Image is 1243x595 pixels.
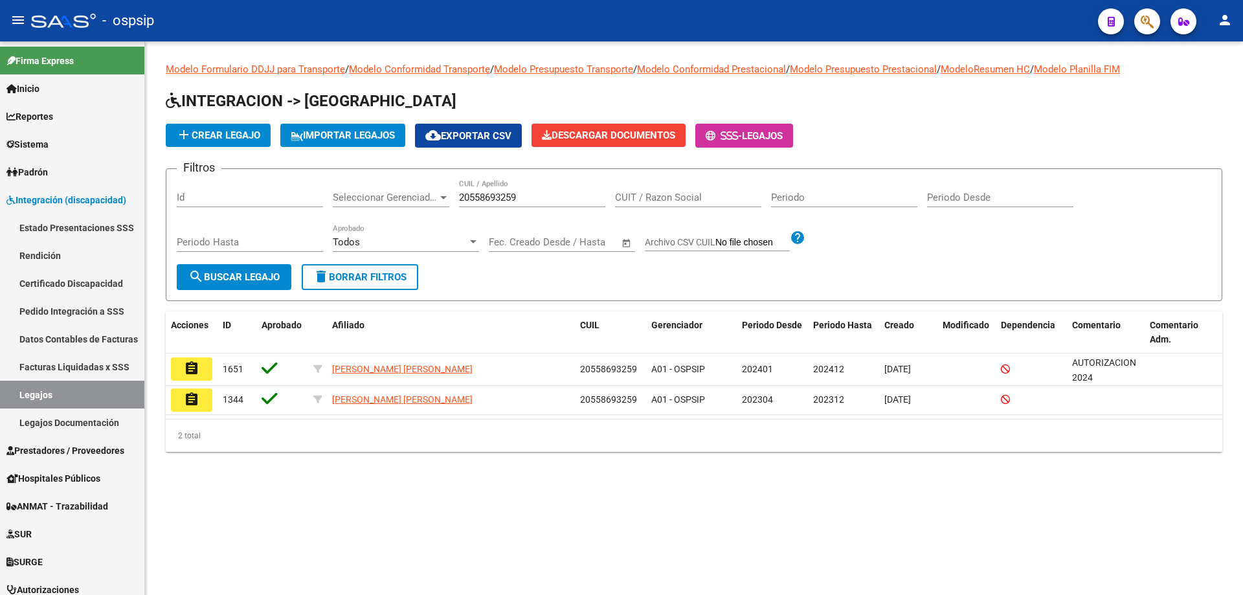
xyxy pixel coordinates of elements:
span: Padrón [6,165,48,179]
button: Buscar Legajo [177,264,291,290]
span: Buscar Legajo [188,271,280,283]
input: Archivo CSV CUIL [715,237,790,249]
a: Modelo Formulario DDJJ para Transporte [166,63,345,75]
span: Periodo Desde [742,320,802,330]
span: Afiliado [332,320,364,330]
input: Fecha inicio [489,236,541,248]
mat-icon: cloud_download [425,128,441,143]
datatable-header-cell: Comentario [1067,311,1145,354]
button: Borrar Filtros [302,264,418,290]
mat-icon: add [176,127,192,142]
span: 20558693259 [580,364,637,374]
span: Reportes [6,109,53,124]
a: ModeloResumen HC [941,63,1030,75]
span: Exportar CSV [425,130,511,142]
datatable-header-cell: Periodo Desde [737,311,808,354]
span: [DATE] [884,394,911,405]
span: Periodo Hasta [813,320,872,330]
datatable-header-cell: Afiliado [327,311,575,354]
a: Modelo Presupuesto Prestacional [790,63,937,75]
span: Seleccionar Gerenciador [333,192,438,203]
mat-icon: help [790,230,805,245]
datatable-header-cell: Comentario Adm. [1145,311,1222,354]
input: Fecha fin [553,236,616,248]
datatable-header-cell: ID [218,311,256,354]
div: / / / / / / [166,62,1222,452]
button: -Legajos [695,124,793,148]
span: Descargar Documentos [542,129,675,141]
span: Prestadores / Proveedores [6,443,124,458]
span: Integración (discapacidad) [6,193,126,207]
span: Hospitales Públicos [6,471,100,486]
a: Modelo Planilla FIM [1034,63,1120,75]
datatable-header-cell: CUIL [575,311,646,354]
mat-icon: search [188,269,204,284]
span: Aprobado [262,320,302,330]
span: Modificado [943,320,989,330]
mat-icon: menu [10,12,26,28]
button: IMPORTAR LEGAJOS [280,124,405,147]
span: A01 - OSPSIP [651,394,705,405]
datatable-header-cell: Aprobado [256,311,308,354]
span: Crear Legajo [176,129,260,141]
button: Open calendar [620,236,634,251]
span: Firma Express [6,54,74,68]
span: Acciones [171,320,208,330]
a: Modelo Conformidad Prestacional [637,63,786,75]
mat-icon: assignment [184,392,199,407]
iframe: Intercom live chat [1199,551,1230,582]
span: 202412 [813,364,844,374]
span: Todos [333,236,360,248]
button: Crear Legajo [166,124,271,147]
datatable-header-cell: Modificado [937,311,996,354]
span: [DATE] [884,364,911,374]
span: Comentario Adm. [1150,320,1198,345]
span: [PERSON_NAME] [PERSON_NAME] [332,394,473,405]
span: Legajos [742,130,783,142]
mat-icon: delete [313,269,329,284]
datatable-header-cell: Periodo Hasta [808,311,879,354]
span: AUTORIZACION 2024 [1072,357,1136,383]
span: Archivo CSV CUIL [645,237,715,247]
span: [PERSON_NAME] [PERSON_NAME] [332,364,473,374]
span: 202304 [742,394,773,405]
datatable-header-cell: Gerenciador [646,311,737,354]
span: Sistema [6,137,49,152]
span: A01 - OSPSIP [651,364,705,374]
span: Inicio [6,82,39,96]
datatable-header-cell: Creado [879,311,937,354]
span: INTEGRACION -> [GEOGRAPHIC_DATA] [166,92,456,110]
a: Modelo Conformidad Transporte [349,63,490,75]
span: - ospsip [102,6,154,35]
datatable-header-cell: Dependencia [996,311,1067,354]
datatable-header-cell: Acciones [166,311,218,354]
span: Gerenciador [651,320,702,330]
span: Dependencia [1001,320,1055,330]
span: IMPORTAR LEGAJOS [291,129,395,141]
button: Descargar Documentos [532,124,686,147]
div: 2 total [166,420,1222,452]
span: 1344 [223,394,243,405]
span: 1651 [223,364,243,374]
h3: Filtros [177,159,221,177]
span: Comentario [1072,320,1121,330]
span: 202401 [742,364,773,374]
button: Exportar CSV [415,124,522,148]
mat-icon: person [1217,12,1233,28]
span: - [706,130,742,142]
span: 202312 [813,394,844,405]
span: ID [223,320,231,330]
mat-icon: assignment [184,361,199,376]
span: Creado [884,320,914,330]
span: CUIL [580,320,599,330]
span: SUR [6,527,32,541]
span: ANMAT - Trazabilidad [6,499,108,513]
a: Modelo Presupuesto Transporte [494,63,633,75]
span: SURGE [6,555,43,569]
span: 20558693259 [580,394,637,405]
span: Borrar Filtros [313,271,407,283]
